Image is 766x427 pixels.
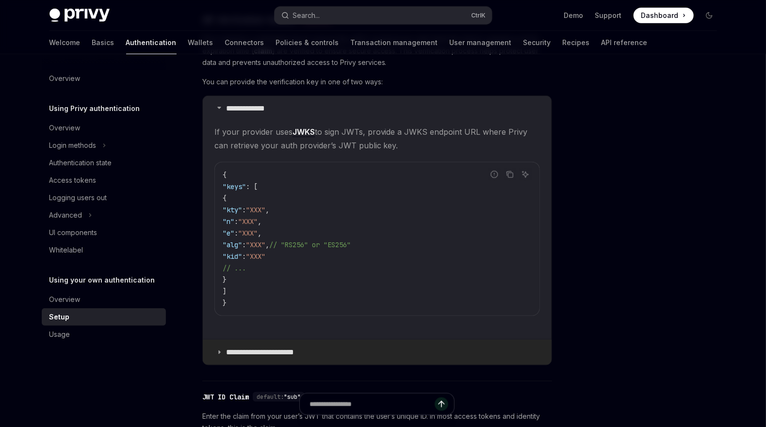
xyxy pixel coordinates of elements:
a: Transaction management [351,31,438,54]
a: UI components [42,224,166,241]
span: // "RS256" or "ES256" [269,240,351,249]
span: , [258,229,261,237]
span: Ctrl K [472,12,486,19]
h5: Using Privy authentication [49,103,140,114]
div: Advanced [49,209,82,221]
div: Search... [293,10,320,21]
span: "XXX" [238,229,258,237]
a: Overview [42,291,166,308]
button: Report incorrect code [488,168,501,181]
a: Basics [92,31,114,54]
div: Setup [49,311,70,323]
div: Overview [49,122,81,134]
details: **** **** ***If your provider usesJWKSto sign JWTs, provide a JWKS endpoint URL where Privy can r... [203,96,552,339]
div: Logging users out [49,192,107,204]
span: "alg" [223,240,242,249]
span: : [234,217,238,226]
a: Welcome [49,31,81,54]
a: Whitelabel [42,241,166,259]
span: ] [223,287,227,296]
a: Usage [42,326,166,343]
a: Support [595,11,622,20]
span: "XXX" [246,240,265,249]
span: // ... [223,264,246,272]
a: Overview [42,119,166,137]
span: "XXX" [246,206,265,214]
a: Authentication [126,31,177,54]
span: "kid" [223,252,242,261]
span: "XXX" [238,217,258,226]
a: Recipes [563,31,590,54]
a: Authentication state [42,154,166,172]
span: "e" [223,229,234,237]
h5: Using your own authentication [49,274,155,286]
a: Access tokens [42,172,166,189]
span: { [223,171,227,179]
div: Overview [49,294,81,305]
div: Login methods [49,140,97,151]
span: : [242,206,246,214]
button: Ask AI [519,168,532,181]
span: , [265,240,269,249]
span: { [223,194,227,203]
div: UI components [49,227,98,238]
span: } [223,275,227,284]
span: : [242,252,246,261]
button: Search...CtrlK [275,7,492,24]
span: "n" [223,217,234,226]
button: Send message [435,397,448,411]
a: Setup [42,308,166,326]
span: : [242,240,246,249]
span: Dashboard [641,11,679,20]
a: Security [523,31,551,54]
a: Overview [42,70,166,87]
button: Toggle dark mode [701,8,717,23]
div: Usage [49,329,70,340]
a: Policies & controls [276,31,339,54]
span: "kty" [223,206,242,214]
span: : [234,229,238,237]
span: , [265,206,269,214]
a: Dashboard [634,8,694,23]
span: } [223,299,227,307]
div: Overview [49,73,81,84]
a: Connectors [225,31,264,54]
span: , [258,217,261,226]
a: JWKS [293,127,315,137]
div: Access tokens [49,174,97,186]
button: Copy the contents from the code block [504,168,516,181]
span: If your provider uses to sign JWTs, provide a JWKS endpoint URL where Privy can retrieve your aut... [214,125,540,152]
img: dark logo [49,9,110,22]
span: : [ [246,182,258,191]
a: Demo [564,11,584,20]
a: Wallets [188,31,213,54]
span: "XXX" [246,252,265,261]
div: Authentication state [49,157,112,169]
a: API reference [602,31,648,54]
span: You can provide the verification key in one of two ways: [202,76,552,88]
a: User management [450,31,512,54]
span: "keys" [223,182,246,191]
div: Whitelabel [49,244,83,256]
a: Logging users out [42,189,166,206]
